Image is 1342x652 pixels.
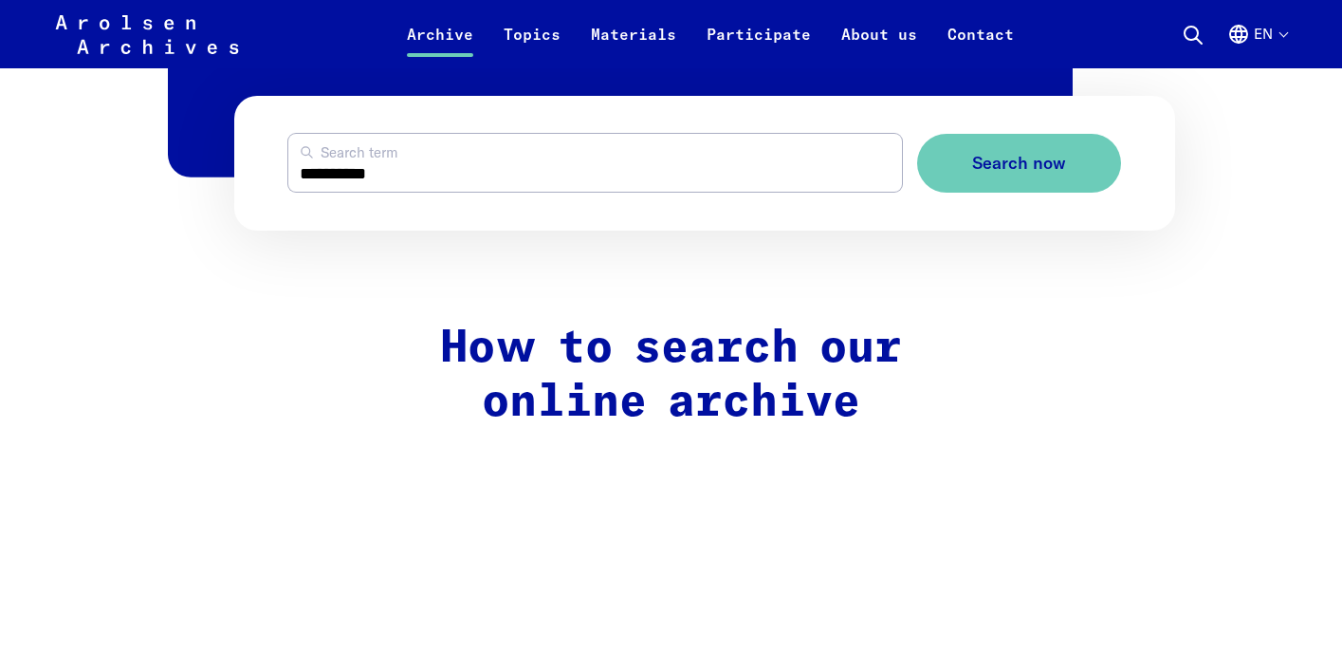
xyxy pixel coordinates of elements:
a: Participate [691,23,826,68]
button: English, language selection [1227,23,1287,68]
button: Search now [917,134,1121,194]
a: About us [826,23,932,68]
span: Search now [972,154,1066,174]
nav: Primary [392,11,1029,57]
a: Contact [932,23,1029,68]
a: Topics [488,23,576,68]
a: Materials [576,23,691,68]
h2: How to search our online archive [270,322,1073,430]
a: Archive [392,23,488,68]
